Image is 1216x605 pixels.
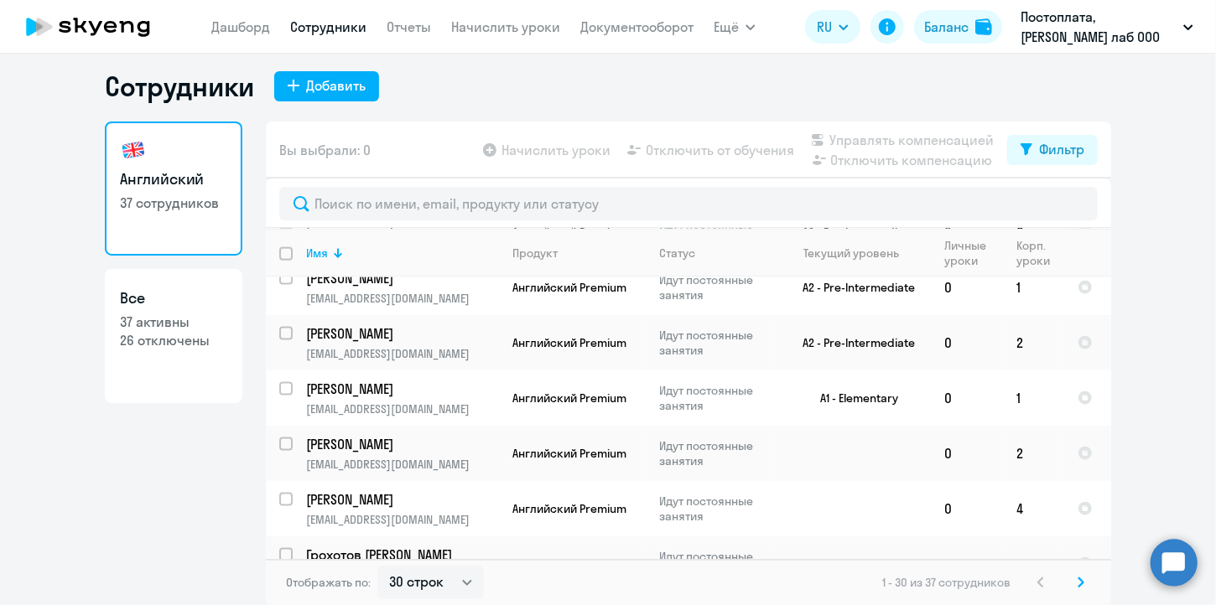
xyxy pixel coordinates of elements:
p: [PERSON_NAME] [306,269,496,287]
a: [PERSON_NAME] [306,324,498,343]
p: Идут постоянные занятия [659,494,774,524]
span: Английский Premium [512,280,626,295]
p: Идут постоянные занятия [659,328,774,358]
button: Фильтр [1007,135,1098,165]
span: Английский Premium [512,501,626,516]
div: Продукт [512,246,645,261]
td: 2 [1003,536,1064,592]
td: 0 [931,481,1003,536]
a: Дашборд [211,18,270,35]
a: [PERSON_NAME] [306,435,498,453]
div: Текущий уровень [788,246,930,261]
p: [EMAIL_ADDRESS][DOMAIN_NAME] [306,291,498,306]
p: 26 отключены [120,331,227,349]
a: [PERSON_NAME] [306,269,498,287]
div: Статус [659,246,774,261]
div: Баланс [924,17,969,37]
p: [PERSON_NAME] [306,324,496,343]
div: Личные уроки [944,238,1002,268]
p: [EMAIL_ADDRESS][DOMAIN_NAME] [306,457,498,472]
button: Ещё [714,10,756,44]
span: Ещё [714,17,739,37]
div: Фильтр [1039,139,1084,159]
span: Английский Premium [512,335,626,350]
div: Корп. уроки [1016,238,1050,268]
td: 2 [1003,426,1064,481]
a: Грохотов [PERSON_NAME] [306,546,498,564]
td: 4 [1003,481,1064,536]
span: Английский Premium [512,446,626,461]
td: A2 - Pre-Intermediate [775,260,931,315]
div: Имя [306,246,328,261]
h1: Сотрудники [105,70,254,103]
p: [PERSON_NAME] [306,490,496,509]
input: Поиск по имени, email, продукту или статусу [279,187,1098,220]
button: RU [805,10,860,44]
h3: Все [120,287,227,309]
a: Английский37 сотрудников [105,122,242,256]
td: 2 [1003,315,1064,370]
p: 37 активны [120,313,227,331]
td: 1 [1003,260,1064,315]
p: [EMAIL_ADDRESS][DOMAIN_NAME] [306,512,498,527]
td: 0 [931,260,1003,315]
p: [EMAIL_ADDRESS][DOMAIN_NAME] [306,346,498,361]
span: Английский Premium [512,556,626,571]
p: 37 сотрудников [120,194,227,212]
p: Идут постоянные занятия [659,549,774,579]
a: Начислить уроки [451,18,560,35]
p: Постоплата, [PERSON_NAME] лаб ООО [1021,7,1177,47]
td: 0 [931,370,1003,426]
span: Английский Premium [512,390,626,406]
p: Идут постоянные занятия [659,383,774,413]
img: english [120,137,147,163]
p: [EMAIL_ADDRESS][DOMAIN_NAME] [306,401,498,416]
button: Постоплата, [PERSON_NAME] лаб ООО [1012,7,1202,47]
p: Грохотов [PERSON_NAME] [306,546,496,564]
a: [PERSON_NAME] [306,380,498,398]
button: Балансbalance [914,10,1002,44]
td: A1 - Elementary [775,370,931,426]
a: Документооборот [580,18,694,35]
td: 0 [931,536,1003,592]
td: A2 - Pre-Intermediate [775,315,931,370]
a: [PERSON_NAME] [306,490,498,509]
span: Вы выбрали: 0 [279,140,371,160]
h3: Английский [120,168,227,190]
a: Все37 активны26 отключены [105,269,242,403]
p: Идут постоянные занятия [659,438,774,468]
div: Личные уроки [944,238,987,268]
span: 1 - 30 из 37 сотрудников [882,575,1011,590]
td: 0 [931,315,1003,370]
div: Текущий уровень [804,246,900,261]
img: balance [975,18,992,35]
div: Добавить [306,75,366,96]
p: [PERSON_NAME] [306,435,496,453]
a: Отчеты [387,18,431,35]
a: Сотрудники [290,18,366,35]
td: 1 [1003,370,1064,426]
div: Продукт [512,246,558,261]
p: Идут постоянные занятия [659,272,774,302]
div: Корп. уроки [1016,238,1063,268]
span: RU [817,17,832,37]
td: 0 [931,426,1003,481]
span: Отображать по: [286,575,371,590]
button: Добавить [274,71,379,101]
p: [PERSON_NAME] [306,380,496,398]
div: Статус [659,246,695,261]
div: Имя [306,246,498,261]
